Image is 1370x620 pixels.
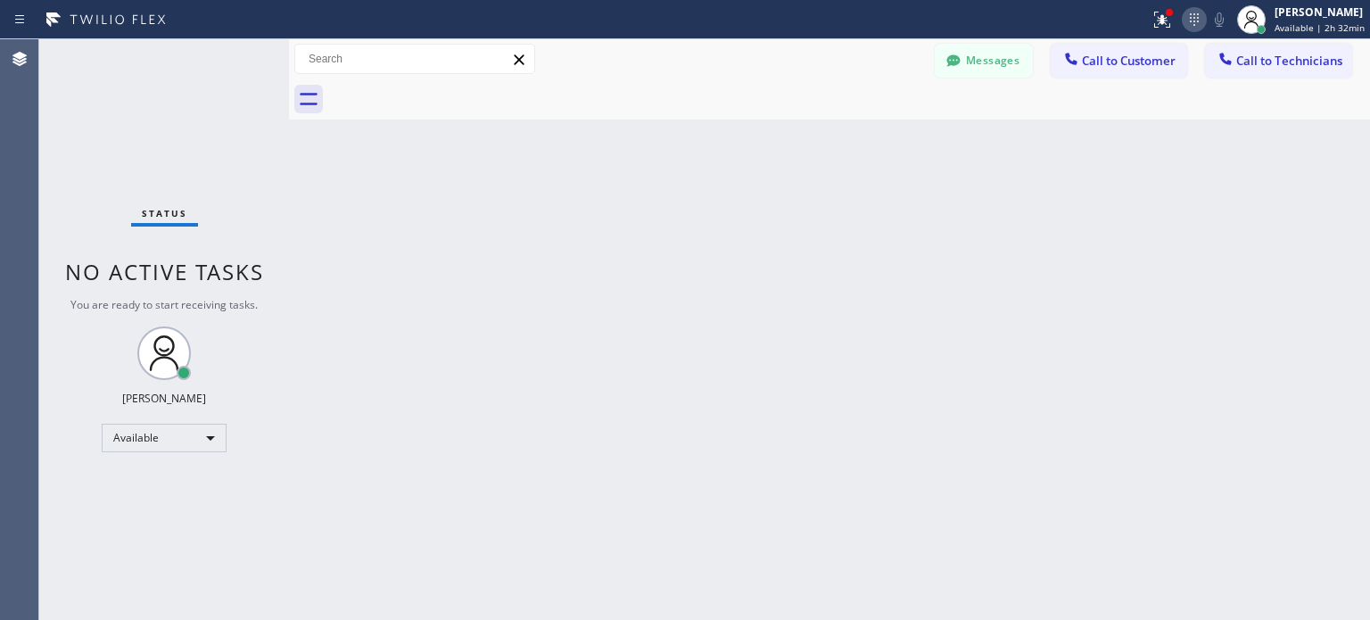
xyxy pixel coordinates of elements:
button: Mute [1207,7,1232,32]
button: Messages [935,44,1033,78]
span: No active tasks [65,257,264,286]
span: Available | 2h 32min [1275,21,1365,34]
span: You are ready to start receiving tasks. [70,297,258,312]
button: Call to Technicians [1205,44,1352,78]
input: Search [295,45,534,73]
span: Call to Technicians [1236,53,1342,69]
div: Available [102,424,227,452]
span: Call to Customer [1082,53,1176,69]
span: Status [142,207,187,219]
div: [PERSON_NAME] [1275,4,1365,20]
div: [PERSON_NAME] [122,391,206,406]
button: Call to Customer [1051,44,1187,78]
